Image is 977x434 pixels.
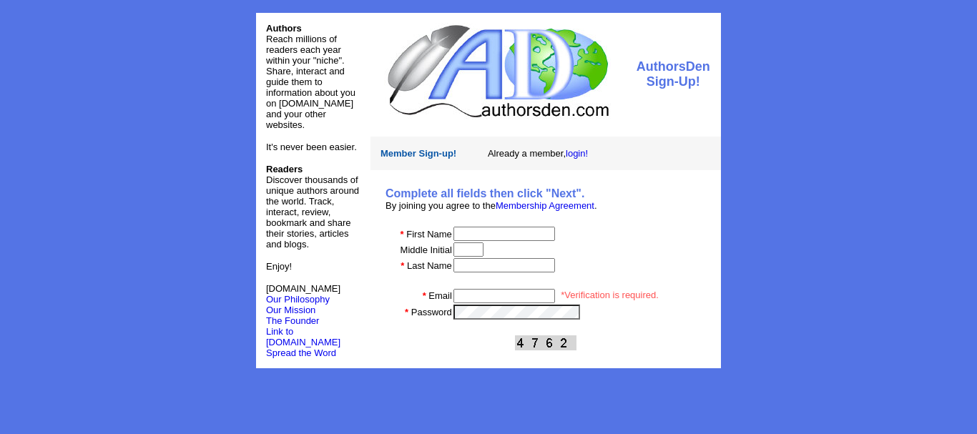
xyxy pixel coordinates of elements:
a: login! [566,148,588,159]
font: First Name [406,229,452,240]
font: Already a member, [488,148,588,159]
font: Member Sign-up! [381,148,456,159]
font: Enjoy! [266,261,292,272]
font: Authors [266,23,302,34]
font: Spread the Word [266,347,336,358]
font: AuthorsDen Sign-Up! [637,59,710,89]
font: Middle Initial [401,245,452,255]
font: Email [428,290,452,301]
b: Complete all fields then click "Next". [386,187,584,199]
a: Our Mission [266,305,315,315]
font: Last Name [407,260,452,271]
img: logo.jpg [384,23,611,119]
b: Readers [266,164,303,174]
font: Password [411,307,452,317]
a: The Founder [266,315,319,326]
a: Our Philosophy [266,294,330,305]
img: This Is CAPTCHA Image [515,335,576,350]
font: By joining you agree to the . [386,200,597,211]
a: Link to [DOMAIN_NAME] [266,326,340,347]
font: *Verification is required. [561,290,659,300]
font: Discover thousands of unique authors around the world. Track, interact, review, bookmark and shar... [266,164,359,250]
font: [DOMAIN_NAME] [266,283,340,305]
a: Membership Agreement [496,200,594,211]
a: Spread the Word [266,346,336,358]
font: Reach millions of readers each year within your "niche". Share, interact and guide them to inform... [266,34,355,130]
font: It's never been easier. [266,142,357,152]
